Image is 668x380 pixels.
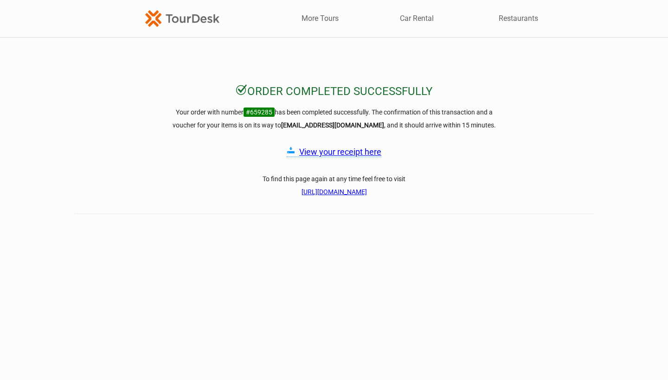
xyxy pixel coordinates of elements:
strong: [EMAIL_ADDRESS][DOMAIN_NAME] [281,121,384,129]
a: Car Rental [400,13,434,24]
iframe: How was your booking experience? Give us feedback. [74,215,594,377]
span: #659285 [244,108,275,117]
h3: Your order with number has been completed successfully. The confirmation of this transaction and ... [167,106,501,132]
a: [URL][DOMAIN_NAME] [302,188,367,196]
img: TourDesk-logo-td-orange-v1.png [145,10,219,26]
a: Restaurants [499,13,538,24]
a: More Tours [302,13,339,24]
h3: To find this page again at any time feel free to visit [167,172,501,198]
a: View your receipt here [299,147,381,157]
